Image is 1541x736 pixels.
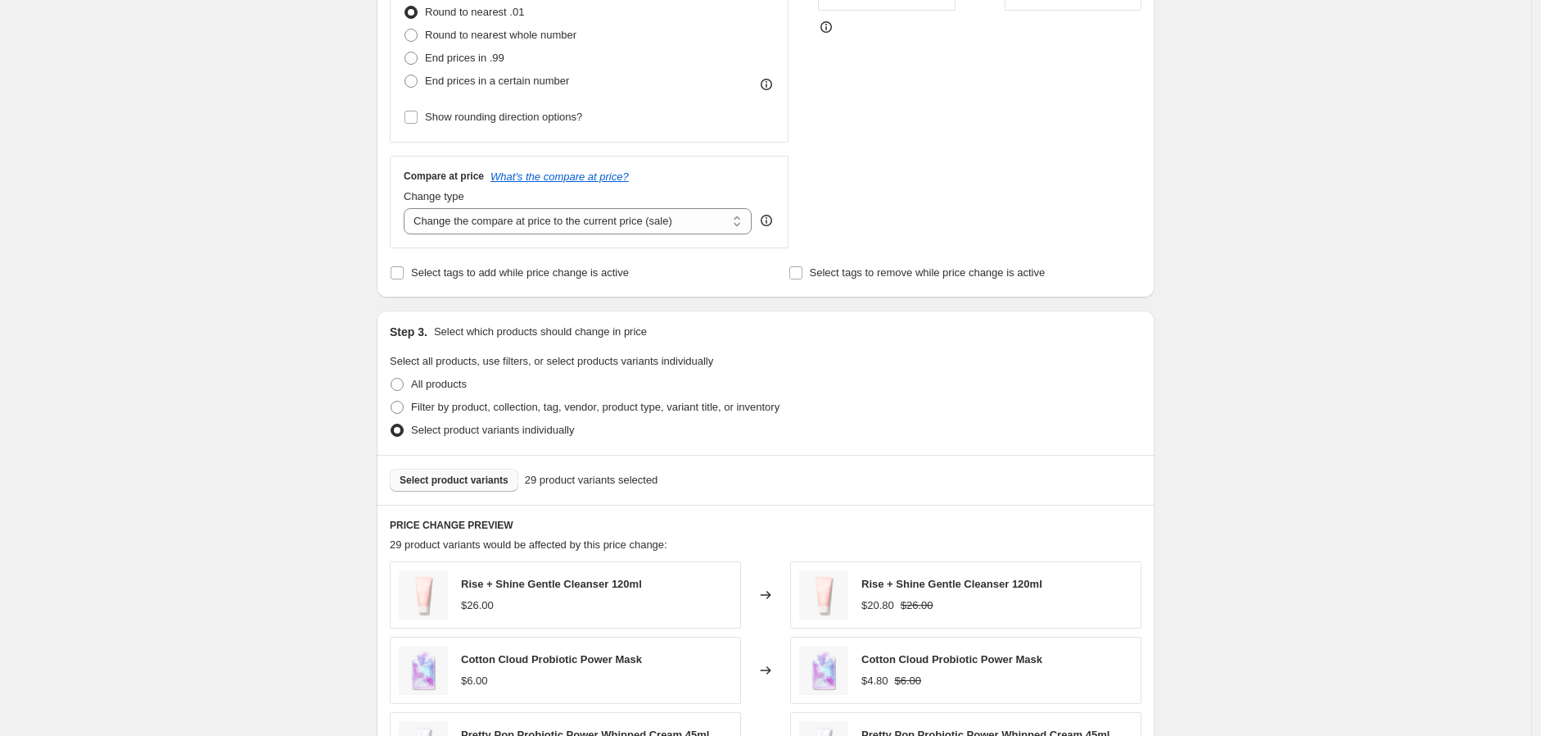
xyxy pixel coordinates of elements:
span: Rise + Shine Gentle Cleanser 120ml [461,578,642,590]
span: 29 product variants would be affected by this price change: [390,538,667,551]
button: Select product variants [390,469,518,492]
span: Select all products, use filters, or select products variants individually [390,355,713,367]
h6: PRICE CHANGE PREVIEW [390,519,1141,532]
span: Cotton Cloud Probiotic Power Mask [861,653,1042,666]
span: 29 product variants selected [525,472,658,488]
span: All products [411,378,467,390]
img: riseshine_thumb_15059d26-7dc0-4f43-a5da-ef39a49c6ca8_80x.jpg [399,570,448,620]
img: riseshine_thumb_15059d26-7dc0-4f43-a5da-ef39a49c6ca8_80x.jpg [799,570,848,620]
strike: $6.00 [895,673,922,689]
img: V3_CottonCloud_80x.jpg [799,646,848,695]
span: Cotton Cloud Probiotic Power Mask [461,653,642,666]
h2: Step 3. [390,324,427,340]
span: Select product variants [400,474,508,487]
div: $4.80 [861,673,888,689]
span: Select tags to remove while price change is active [810,266,1046,279]
div: $20.80 [861,597,894,614]
h3: Compare at price [404,170,484,183]
span: Rise + Shine Gentle Cleanser 120ml [861,578,1042,590]
div: help [758,212,775,229]
span: Show rounding direction options? [425,111,582,123]
span: Select product variants individually [411,424,574,436]
span: Change type [404,190,464,202]
strike: $26.00 [901,597,933,614]
div: $6.00 [461,673,488,689]
span: Round to nearest .01 [425,6,524,18]
span: Filter by product, collection, tag, vendor, product type, variant title, or inventory [411,401,780,413]
span: End prices in .99 [425,52,504,64]
span: Select tags to add while price change is active [411,266,629,279]
img: V3_CottonCloud_80x.jpg [399,646,448,695]
button: What's the compare at price? [490,170,629,183]
p: Select which products should change in price [434,324,647,340]
span: End prices in a certain number [425,75,569,87]
div: $26.00 [461,597,494,614]
span: Round to nearest whole number [425,29,576,41]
